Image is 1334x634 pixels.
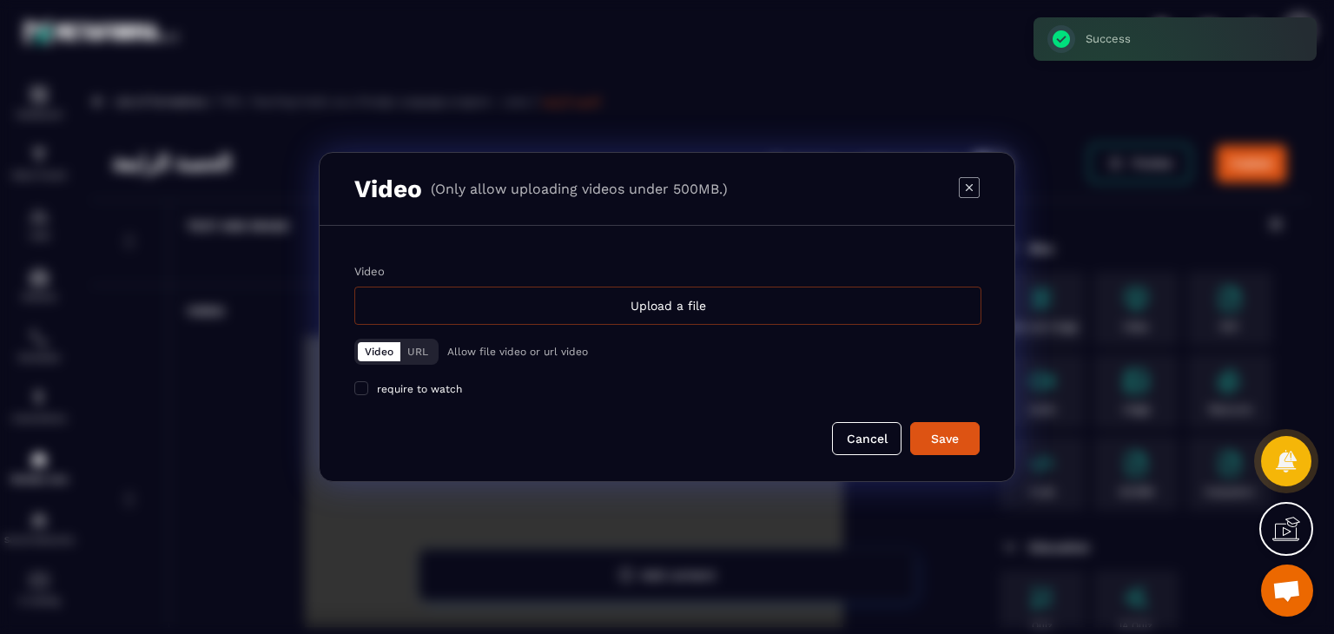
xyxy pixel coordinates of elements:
span: require to watch [377,383,462,395]
a: Open chat [1261,565,1313,617]
div: Upload a file [354,287,981,325]
button: Cancel [832,422,901,455]
p: Allow file video or url video [447,346,588,358]
label: Video [354,265,385,278]
button: URL [400,342,435,361]
p: (Only allow uploading videos under 500MB.) [431,181,728,197]
button: Save [910,422,980,455]
h3: Video [354,175,422,203]
button: Video [358,342,400,361]
div: Save [921,430,968,447]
